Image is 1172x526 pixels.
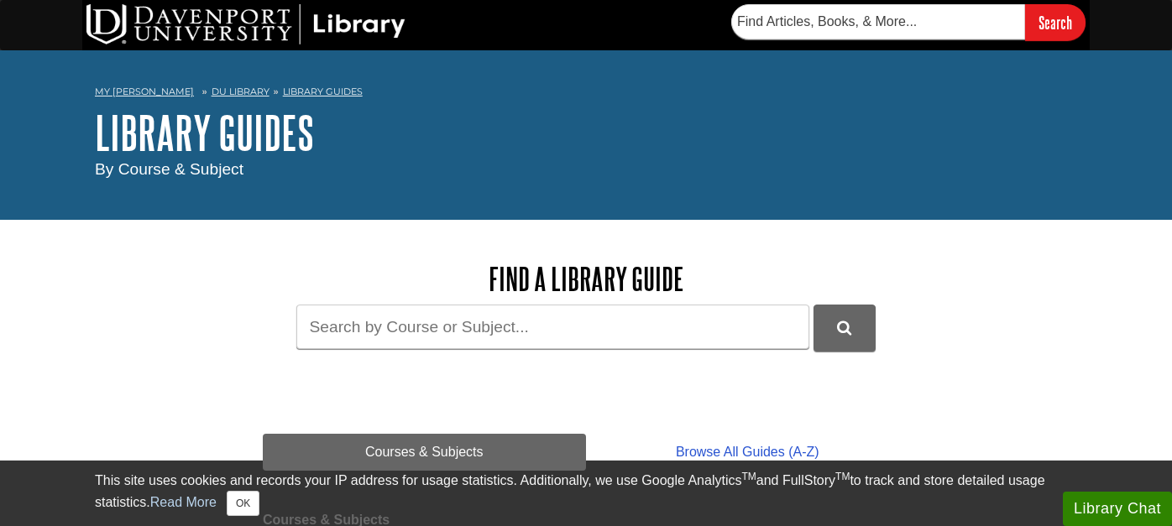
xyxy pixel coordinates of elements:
[95,107,1077,158] h1: Library Guides
[86,4,405,44] img: DU Library
[263,434,586,471] a: Courses & Subjects
[731,4,1086,40] form: Searches DU Library's articles, books, and more
[296,305,809,349] input: Search by Course or Subject...
[95,158,1077,182] div: By Course & Subject
[150,495,217,509] a: Read More
[263,262,909,296] h2: Find a Library Guide
[95,85,194,99] a: My [PERSON_NAME]
[95,471,1077,516] div: This site uses cookies and records your IP address for usage statistics. Additionally, we use Goo...
[283,86,363,97] a: Library Guides
[1025,4,1086,40] input: Search
[586,434,909,471] a: Browse All Guides (A-Z)
[1063,492,1172,526] button: Library Chat
[212,86,269,97] a: DU Library
[95,81,1077,107] nav: breadcrumb
[227,491,259,516] button: Close
[731,4,1025,39] input: Find Articles, Books, & More...
[837,320,851,336] i: Search Library Guides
